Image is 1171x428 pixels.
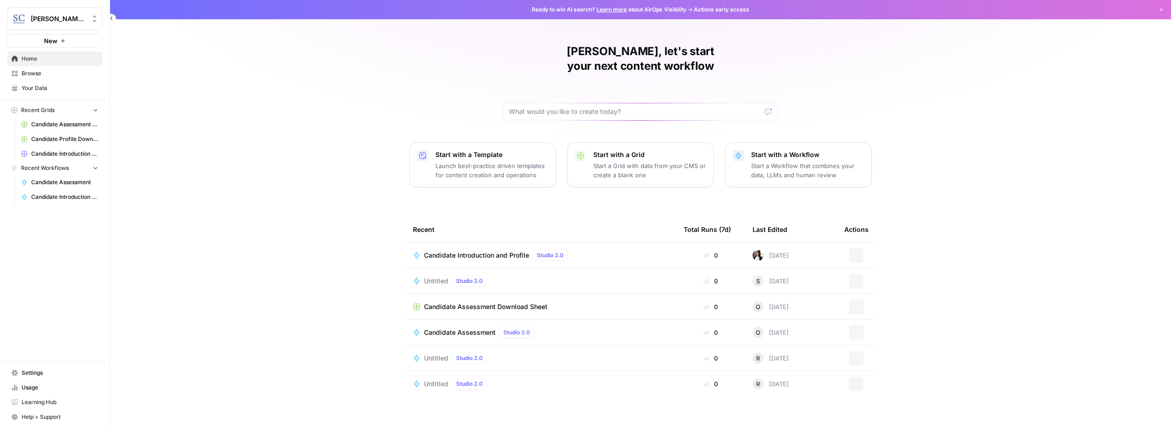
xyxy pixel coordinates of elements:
[753,217,787,242] div: Last Edited
[684,354,738,363] div: 0
[44,36,57,45] span: New
[21,164,69,172] span: Recent Workflows
[567,142,714,187] button: Start with a GridStart a Grid with data from your CMS or create a blank one
[593,161,706,180] p: Start a Grid with data from your CMS or create a blank one
[756,276,760,286] span: S
[756,328,760,337] span: O
[753,250,789,261] div: [DATE]
[753,301,789,312] div: [DATE]
[756,354,760,363] span: R
[409,142,556,187] button: Start with a TemplateLaunch best-practice driven templates for content creation and operations
[7,161,102,175] button: Recent Workflows
[17,175,102,190] a: Candidate Assessment
[684,328,738,337] div: 0
[11,11,27,27] img: Stanton Chase Nashville Logo
[435,150,548,159] p: Start with a Template
[7,66,102,81] a: Browse
[22,413,98,421] span: Help + Support
[597,6,627,13] a: Learn more
[17,146,102,161] a: Candidate Introduction Download Sheet
[413,302,669,311] a: Candidate Assessment Download Sheet
[694,6,749,14] span: Actions early access
[684,276,738,286] div: 0
[424,328,496,337] span: Candidate Assessment
[456,277,483,285] span: Studio 2.0
[17,132,102,146] a: Candidate Profile Download Sheet
[31,150,98,158] span: Candidate Introduction Download Sheet
[22,69,98,78] span: Browse
[413,217,669,242] div: Recent
[31,120,98,129] span: Candidate Assessment Download Sheet
[424,302,547,311] span: Candidate Assessment Download Sheet
[532,6,686,14] span: Ready to win AI search? about AirOps Visibility
[756,379,760,389] span: R
[413,250,669,261] a: Candidate Introduction and ProfileStudio 2.0
[413,378,669,389] a: UntitledStudio 2.0
[509,107,761,116] input: What would you like to create today?
[413,327,669,338] a: Candidate AssessmentStudio 2.0
[7,380,102,395] a: Usage
[753,378,789,389] div: [DATE]
[7,103,102,117] button: Recent Grids
[751,150,864,159] p: Start with a Workflow
[684,251,738,260] div: 0
[435,161,548,180] p: Launch best-practice driven templates for content creation and operations
[456,354,483,362] span: Studio 2.0
[424,354,448,363] span: Untitled
[22,383,98,392] span: Usage
[503,44,778,73] h1: [PERSON_NAME], let's start your next content workflow
[424,251,529,260] span: Candidate Introduction and Profile
[684,302,738,311] div: 0
[756,302,760,311] span: O
[7,366,102,380] a: Settings
[7,81,102,96] a: Your Data
[725,142,872,187] button: Start with a WorkflowStart a Workflow that combines your data, LLMs and human review
[21,106,55,114] span: Recent Grids
[31,14,86,23] span: [PERSON_NAME] [GEOGRAPHIC_DATA]
[7,410,102,424] button: Help + Support
[593,150,706,159] p: Start with a Grid
[17,117,102,132] a: Candidate Assessment Download Sheet
[753,327,789,338] div: [DATE]
[503,328,530,337] span: Studio 2.0
[7,34,102,48] button: New
[456,380,483,388] span: Studio 2.0
[413,353,669,364] a: UntitledStudio 2.0
[31,193,98,201] span: Candidate Introduction and Profile
[753,276,789,287] div: [DATE]
[7,395,102,410] a: Learning Hub
[17,190,102,204] a: Candidate Introduction and Profile
[22,369,98,377] span: Settings
[424,276,448,286] span: Untitled
[31,135,98,143] span: Candidate Profile Download Sheet
[424,379,448,389] span: Untitled
[753,250,764,261] img: xqjo96fmx1yk2e67jao8cdkou4un
[844,217,869,242] div: Actions
[7,7,102,30] button: Workspace: Stanton Chase Nashville
[684,217,731,242] div: Total Runs (7d)
[22,398,98,406] span: Learning Hub
[22,55,98,63] span: Home
[7,51,102,66] a: Home
[753,353,789,364] div: [DATE]
[22,84,98,92] span: Your Data
[684,379,738,389] div: 0
[537,251,563,259] span: Studio 2.0
[31,178,98,186] span: Candidate Assessment
[413,276,669,287] a: UntitledStudio 2.0
[751,161,864,180] p: Start a Workflow that combines your data, LLMs and human review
